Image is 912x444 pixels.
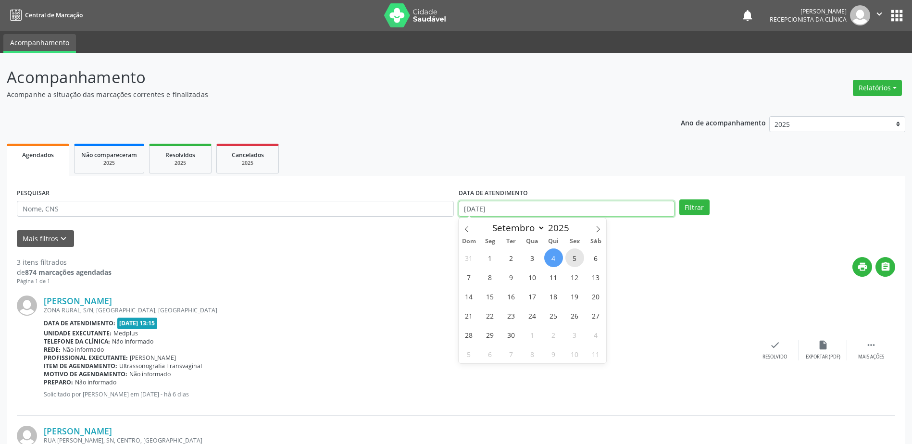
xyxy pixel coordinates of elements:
span: Setembro 2, 2025 [502,248,521,267]
a: Acompanhamento [3,34,76,53]
span: Outubro 8, 2025 [523,345,542,363]
span: Outubro 4, 2025 [587,325,605,344]
span: Setembro 9, 2025 [502,268,521,286]
button: print [852,257,872,277]
span: Qui [543,238,564,245]
span: Outubro 5, 2025 [460,345,478,363]
select: Month [488,221,546,234]
i: keyboard_arrow_down [58,234,69,244]
button: Mais filtroskeyboard_arrow_down [17,230,74,247]
span: Setembro 12, 2025 [565,268,584,286]
span: [PERSON_NAME] [130,354,176,362]
span: Setembro 25, 2025 [544,306,563,325]
span: Setembro 10, 2025 [523,268,542,286]
div: de [17,267,112,277]
span: Cancelados [232,151,264,159]
span: Não compareceram [81,151,137,159]
span: Recepcionista da clínica [770,15,847,24]
span: Outubro 10, 2025 [565,345,584,363]
span: Outubro 6, 2025 [481,345,500,363]
div: 3 itens filtrados [17,257,112,267]
span: Setembro 21, 2025 [460,306,478,325]
span: Setembro 27, 2025 [587,306,605,325]
i:  [880,261,891,272]
span: Setembro 29, 2025 [481,325,500,344]
img: img [850,5,870,25]
i: check [770,340,780,350]
div: [PERSON_NAME] [770,7,847,15]
span: Outubro 7, 2025 [502,345,521,363]
i: print [857,261,868,272]
span: Setembro 15, 2025 [481,287,500,306]
img: img [17,296,37,316]
b: Motivo de agendamento: [44,370,127,378]
span: Setembro 6, 2025 [587,248,605,267]
span: Não informado [129,370,171,378]
input: Year [545,222,577,234]
b: Unidade executante: [44,329,112,337]
span: Setembro 4, 2025 [544,248,563,267]
i:  [866,340,876,350]
a: [PERSON_NAME] [44,296,112,306]
span: Setembro 26, 2025 [565,306,584,325]
b: Data de atendimento: [44,319,115,327]
span: Setembro 18, 2025 [544,287,563,306]
span: Outubro 2, 2025 [544,325,563,344]
button: Filtrar [679,199,710,216]
span: Setembro 13, 2025 [587,268,605,286]
span: Não informado [75,378,116,386]
span: Setembro 8, 2025 [481,268,500,286]
button: notifications [741,9,754,22]
span: Medplus [113,329,138,337]
a: Central de Marcação [7,7,83,23]
i: insert_drive_file [818,340,828,350]
span: Sex [564,238,585,245]
span: Agendados [22,151,54,159]
span: Setembro 28, 2025 [460,325,478,344]
b: Preparo: [44,378,73,386]
div: 2025 [156,160,204,167]
span: Agosto 31, 2025 [460,248,478,267]
span: Setembro 22, 2025 [481,306,500,325]
p: Acompanhe a situação das marcações correntes e finalizadas [7,89,636,99]
span: Setembro 5, 2025 [565,248,584,267]
span: Outubro 9, 2025 [544,345,563,363]
button:  [875,257,895,277]
b: Item de agendamento: [44,362,117,370]
span: Ultrassonografia Transvaginal [119,362,202,370]
div: Página 1 de 1 [17,277,112,285]
span: Setembro 16, 2025 [502,287,521,306]
span: Setembro 30, 2025 [502,325,521,344]
b: Rede: [44,345,61,354]
button:  [870,5,888,25]
div: ZONA RURAL, S/N, [GEOGRAPHIC_DATA], [GEOGRAPHIC_DATA] [44,306,751,314]
span: Não informado [112,337,153,345]
div: Mais ações [858,354,884,360]
span: Outubro 1, 2025 [523,325,542,344]
span: Central de Marcação [25,11,83,19]
span: Não informado [62,345,104,354]
strong: 874 marcações agendadas [25,268,112,277]
span: Setembro 7, 2025 [460,268,478,286]
i:  [874,9,885,19]
span: Ter [500,238,522,245]
p: Acompanhamento [7,65,636,89]
b: Telefone da clínica: [44,337,110,345]
div: 2025 [81,160,137,167]
span: Setembro 24, 2025 [523,306,542,325]
span: Setembro 1, 2025 [481,248,500,267]
span: Sáb [585,238,606,245]
p: Solicitado por [PERSON_NAME] em [DATE] - há 6 dias [44,390,751,398]
label: DATA DE ATENDIMENTO [459,186,528,201]
a: [PERSON_NAME] [44,426,112,436]
span: Setembro 23, 2025 [502,306,521,325]
span: Outubro 11, 2025 [587,345,605,363]
p: Ano de acompanhamento [681,116,766,128]
input: Selecione um intervalo [459,201,675,217]
span: Qua [522,238,543,245]
div: Exportar (PDF) [806,354,840,360]
b: Profissional executante: [44,354,128,362]
button: Relatórios [853,80,902,96]
span: Setembro 3, 2025 [523,248,542,267]
span: Dom [459,238,480,245]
